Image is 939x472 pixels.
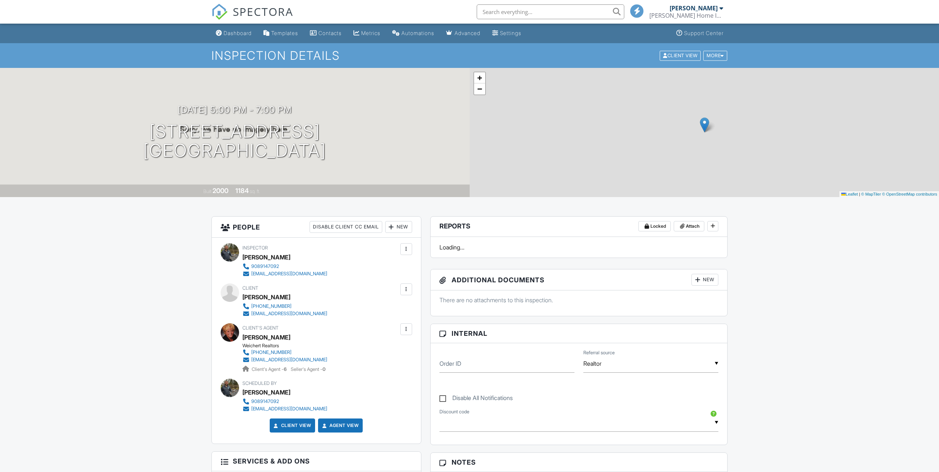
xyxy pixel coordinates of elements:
[211,4,228,20] img: The Best Home Inspection Software - Spectora
[439,409,469,415] label: Discount code
[242,303,327,310] a: [PHONE_NUMBER]
[242,285,258,291] span: Client
[260,27,301,40] a: Templates
[251,349,291,355] div: [PHONE_NUMBER]
[443,27,483,40] a: Advanced
[251,357,327,363] div: [EMAIL_ADDRESS][DOMAIN_NAME]
[351,27,383,40] a: Metrics
[439,395,513,404] label: Disable All Notifications
[242,356,327,364] a: [EMAIL_ADDRESS][DOMAIN_NAME]
[431,324,728,343] h3: Internal
[318,30,342,36] div: Contacts
[385,221,412,233] div: New
[211,49,728,62] h1: Inspection Details
[242,405,327,413] a: [EMAIL_ADDRESS][DOMAIN_NAME]
[489,27,524,40] a: Settings
[252,366,288,372] span: Client's Agent -
[500,30,521,36] div: Settings
[242,245,268,251] span: Inspector
[684,30,724,36] div: Support Center
[361,30,380,36] div: Metrics
[455,30,480,36] div: Advanced
[213,27,255,40] a: Dashboard
[242,310,327,317] a: [EMAIL_ADDRESS][DOMAIN_NAME]
[242,398,327,405] a: 9089147092
[212,217,421,238] h3: People
[700,117,709,132] img: Marker
[242,332,290,343] a: [PERSON_NAME]
[477,84,482,93] span: −
[251,406,327,412] div: [EMAIL_ADDRESS][DOMAIN_NAME]
[213,187,228,194] div: 2000
[673,27,726,40] a: Support Center
[439,296,719,304] p: There are no attachments to this inspection.
[233,4,293,19] span: SPECTORA
[242,387,290,398] div: [PERSON_NAME]
[477,73,482,82] span: +
[477,4,624,19] input: Search everything...
[271,30,298,36] div: Templates
[178,105,292,115] h3: [DATE] 5:00 pm - 7:00 pm
[321,422,359,429] a: Agent View
[703,51,727,61] div: More
[242,252,290,263] div: [PERSON_NAME]
[242,343,333,349] div: Weichert Realtors
[310,221,382,233] div: Disable Client CC Email
[251,311,327,317] div: [EMAIL_ADDRESS][DOMAIN_NAME]
[143,122,326,161] h1: [STREET_ADDRESS] [GEOGRAPHIC_DATA]
[211,10,293,25] a: SPECTORA
[401,30,434,36] div: Automations
[474,83,485,94] a: Zoom out
[212,452,421,471] h3: Services & Add ons
[224,30,252,36] div: Dashboard
[203,189,211,194] span: Built
[242,349,327,356] a: [PHONE_NUMBER]
[583,349,615,356] label: Referral source
[242,270,327,278] a: [EMAIL_ADDRESS][DOMAIN_NAME]
[242,263,327,270] a: 9089147092
[691,274,718,286] div: New
[389,27,437,40] a: Automations (Basic)
[439,359,461,368] label: Order ID
[284,366,287,372] strong: 6
[322,366,325,372] strong: 0
[474,72,485,83] a: Zoom in
[251,303,291,309] div: [PHONE_NUMBER]
[882,192,937,196] a: © OpenStreetMap contributors
[250,189,260,194] span: sq. ft.
[242,380,277,386] span: Scheduled By
[660,51,701,61] div: Client View
[242,325,279,331] span: Client's Agent
[670,4,718,12] div: [PERSON_NAME]
[841,192,858,196] a: Leaflet
[431,453,728,472] h3: Notes
[861,192,881,196] a: © MapTiler
[251,399,279,404] div: 9089147092
[659,52,702,58] a: Client View
[235,187,249,194] div: 1184
[272,422,311,429] a: Client View
[242,292,290,303] div: [PERSON_NAME]
[291,366,325,372] span: Seller's Agent -
[859,192,860,196] span: |
[251,263,279,269] div: 9089147092
[251,271,327,277] div: [EMAIL_ADDRESS][DOMAIN_NAME]
[431,269,728,290] h3: Additional Documents
[649,12,723,19] div: Watson Home Inspection Services LLC
[307,27,345,40] a: Contacts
